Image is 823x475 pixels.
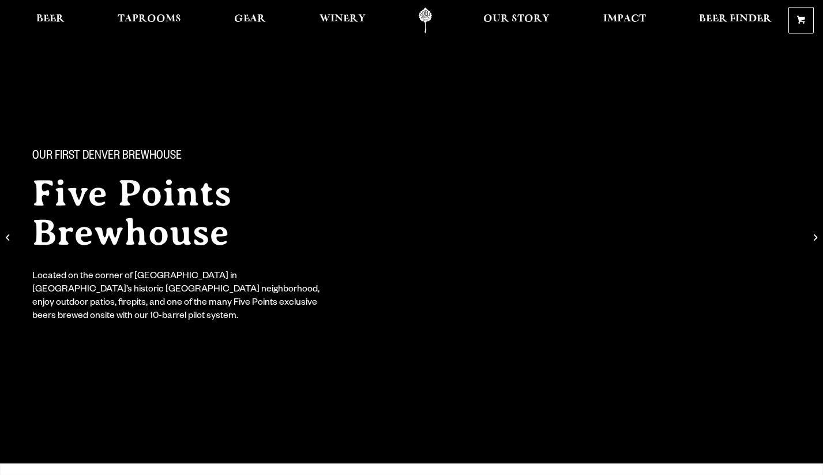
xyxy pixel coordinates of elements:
[227,8,273,33] a: Gear
[320,14,366,24] span: Winery
[110,8,189,33] a: Taprooms
[312,8,373,33] a: Winery
[699,14,772,24] span: Beer Finder
[29,8,72,33] a: Beer
[234,14,266,24] span: Gear
[32,271,328,324] div: Located on the corner of [GEOGRAPHIC_DATA] in [GEOGRAPHIC_DATA]’s historic [GEOGRAPHIC_DATA] neig...
[483,14,550,24] span: Our Story
[36,14,65,24] span: Beer
[32,174,392,252] h2: Five Points Brewhouse
[404,8,447,33] a: Odell Home
[118,14,181,24] span: Taprooms
[476,8,557,33] a: Our Story
[603,14,646,24] span: Impact
[692,8,779,33] a: Beer Finder
[32,149,182,164] span: Our First Denver Brewhouse
[596,8,653,33] a: Impact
